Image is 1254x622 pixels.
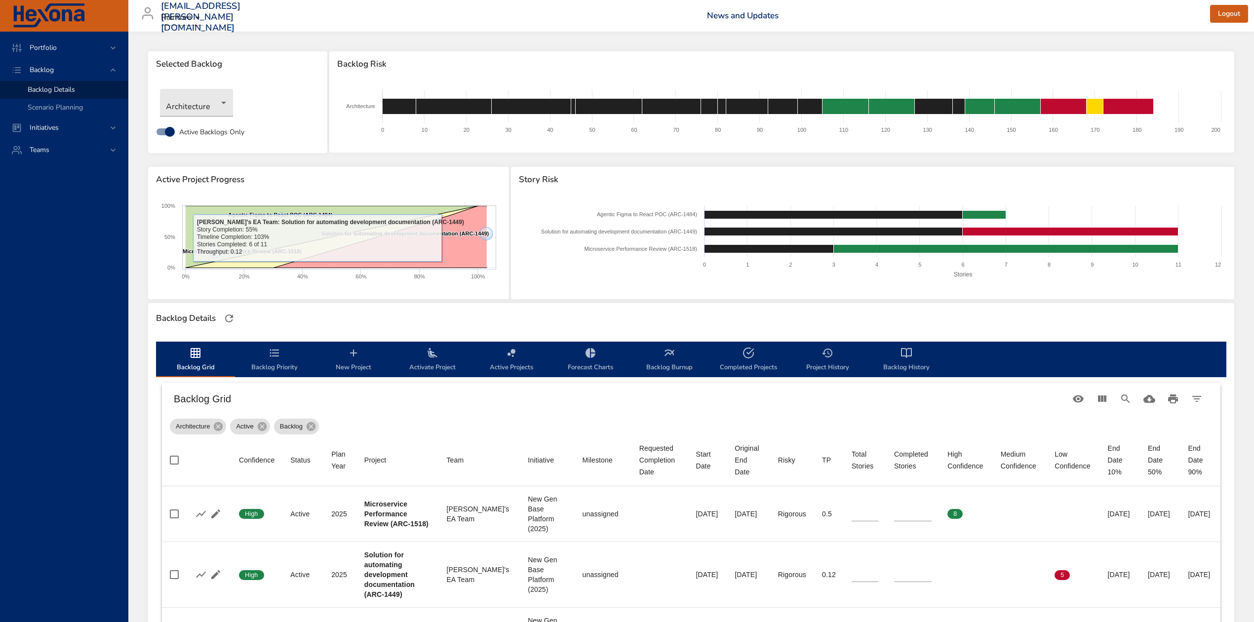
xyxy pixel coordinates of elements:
[519,175,1226,185] span: Story Risk
[446,454,464,466] div: Team
[636,347,703,373] span: Backlog Burnup
[239,273,250,279] text: 20%
[1001,571,1016,580] span: 0
[182,273,190,279] text: 0%
[337,59,1226,69] span: Backlog Risk
[1107,442,1132,478] div: End Date 10%
[735,442,762,478] div: Original End Date
[331,448,349,472] div: Plan Year
[639,442,680,478] div: Requested Completion Date
[174,391,1066,407] h6: Backlog Grid
[528,454,566,466] span: Initiative
[241,347,308,373] span: Backlog Priority
[22,123,67,132] span: Initiatives
[364,454,387,466] div: Sort
[1137,387,1161,411] button: Download CSV
[1188,570,1213,580] div: [DATE]
[715,347,782,373] span: Completed Projects
[506,127,511,133] text: 30
[822,454,836,466] span: TP
[194,506,208,521] button: Show Burnup
[528,494,566,534] div: New Gen Base Platform (2025)
[715,127,721,133] text: 80
[735,570,762,580] div: [DATE]
[1114,387,1137,411] button: Search
[778,570,806,580] div: Rigorous
[1055,448,1092,472] div: Low Confidence
[478,347,545,373] span: Active Projects
[696,448,719,472] div: Sort
[446,504,512,524] div: [PERSON_NAME]'s EA Team
[28,85,75,94] span: Backlog Details
[1055,448,1092,472] div: Sort
[696,448,719,472] span: Start Date
[822,509,836,519] div: 0.5
[875,262,878,268] text: 4
[894,448,932,472] div: Completed Stories
[331,509,349,519] div: 2025
[1066,387,1090,411] button: Standard Views
[1188,509,1213,519] div: [DATE]
[22,145,57,155] span: Teams
[208,567,223,582] button: Edit Project Details
[947,571,963,580] span: 0
[290,454,315,466] span: Status
[541,229,697,234] text: Solution for automating development documentation (ARC-1449)
[839,127,848,133] text: 110
[881,127,890,133] text: 120
[239,454,274,466] div: Confidence
[528,555,566,594] div: New Gen Base Platform (2025)
[471,273,485,279] text: 100%
[1132,262,1138,268] text: 10
[156,342,1226,377] div: backlog-tab
[583,454,613,466] div: Sort
[414,273,425,279] text: 80%
[1107,509,1132,519] div: [DATE]
[794,347,861,373] span: Project History
[331,448,349,472] div: Sort
[1091,262,1094,268] text: 9
[347,103,376,109] text: Architecture
[1048,262,1051,268] text: 8
[1212,127,1220,133] text: 200
[290,454,311,466] div: Status
[161,10,203,26] div: Raintree
[583,509,624,519] div: unassigned
[1001,448,1039,472] div: Medium Confidence
[953,271,972,278] text: Stories
[364,454,431,466] span: Project
[1091,127,1099,133] text: 170
[12,3,86,28] img: Hexona
[161,203,175,209] text: 100%
[583,454,624,466] span: Milestone
[1107,570,1132,580] div: [DATE]
[852,448,878,472] span: Total Stories
[1161,387,1185,411] button: Print
[947,509,963,518] span: 8
[822,454,831,466] div: Sort
[446,454,512,466] span: Team
[1175,262,1181,268] text: 11
[464,127,470,133] text: 20
[160,89,233,117] div: Architecture
[822,570,836,580] div: 0.12
[918,262,921,268] text: 5
[1055,571,1070,580] span: 5
[290,454,311,466] div: Sort
[22,43,65,52] span: Portfolio
[735,442,762,478] div: Sort
[355,273,366,279] text: 60%
[528,454,554,466] div: Initiative
[1007,127,1016,133] text: 150
[947,448,985,472] div: Sort
[320,347,387,373] span: New Project
[631,127,637,133] text: 60
[290,509,315,519] div: Active
[446,565,512,584] div: [PERSON_NAME]'s EA Team
[707,10,779,21] a: News and Updates
[639,442,680,478] div: Sort
[183,248,302,254] text: Microservice Performance Review (ARC-1518)
[28,103,83,112] span: Scenario Planning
